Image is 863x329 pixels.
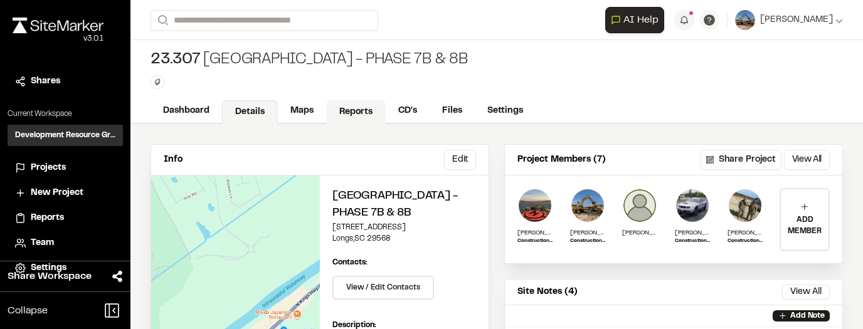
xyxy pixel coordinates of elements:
img: User [735,10,755,30]
a: Details [222,100,278,124]
span: Shares [31,75,60,88]
button: [PERSON_NAME] [735,10,843,30]
a: New Project [15,186,115,200]
span: AI Help [623,13,659,28]
p: Site Notes (4) [517,285,578,299]
p: Construction Representative [570,238,605,245]
button: View / Edit Contacts [332,276,434,300]
span: Share Workspace [8,269,92,284]
a: Dashboard [151,99,222,123]
p: [PERSON_NAME] [517,228,553,238]
a: Maps [278,99,326,123]
button: Open AI Assistant [605,7,664,33]
span: Team [31,236,54,250]
span: 23.307 [151,50,201,70]
p: [STREET_ADDRESS] [332,222,476,233]
a: Team [15,236,115,250]
button: Edit [444,150,476,170]
img: rebrand.png [13,18,103,33]
button: View All [782,285,830,300]
a: Projects [15,161,115,175]
button: View All [784,150,830,170]
button: Edit Tags [151,75,164,89]
p: Info [164,153,183,167]
span: Projects [31,161,66,175]
span: [PERSON_NAME] [760,13,833,27]
img: Zach Thompson [517,188,553,223]
p: Contacts: [332,257,368,268]
div: Open AI Assistant [605,7,669,33]
p: [PERSON_NAME] [728,228,763,238]
h3: Development Resource Group [15,130,115,141]
span: New Project [31,186,83,200]
a: Reports [15,211,115,225]
p: ADD MEMBER [781,214,829,237]
p: [PERSON_NAME] [570,228,605,238]
a: Settings [475,99,536,123]
p: Longs , SC 29568 [332,233,476,244]
img: Ross Edwards [570,188,605,223]
p: [PERSON_NAME] [622,228,657,238]
a: Reports [326,100,386,124]
span: Reports [31,211,64,225]
button: Share Project [701,150,781,170]
img: Timothy Clark [675,188,710,223]
img: James Parker [622,188,657,223]
p: Construction Rep. [728,238,763,245]
button: Search [151,10,173,31]
p: Construction Manager [517,238,553,245]
a: Files [430,99,475,123]
p: Current Workspace [8,108,123,120]
span: Collapse [8,303,48,318]
div: Oh geez...please don't... [13,33,103,44]
a: Shares [15,75,115,88]
p: [PERSON_NAME] [675,228,710,238]
div: [GEOGRAPHIC_DATA] - Phase 7B & 8B [151,50,468,70]
p: Project Members (7) [517,153,606,167]
h2: [GEOGRAPHIC_DATA] - Phase 7B & 8B [332,188,476,222]
p: Add Note [790,310,825,321]
a: CD's [386,99,430,123]
p: Construction Representative [675,238,710,245]
img: Dillon Hackett [728,188,763,223]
